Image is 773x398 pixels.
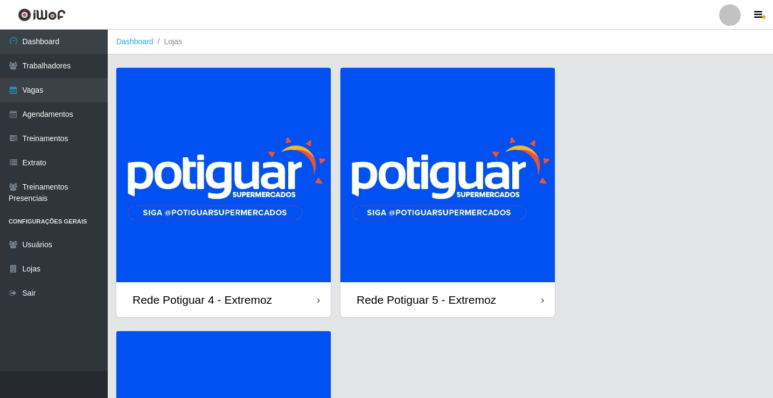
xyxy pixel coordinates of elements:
[340,68,555,282] img: cardImg
[108,30,773,54] nav: breadcrumb
[116,37,154,46] a: Dashboard
[154,36,182,47] li: Lojas
[18,8,66,22] img: CoreUI Logo
[357,293,496,306] div: Rede Potiguar 5 - Extremoz
[133,293,272,306] div: Rede Potiguar 4 - Extremoz
[340,68,555,317] a: Rede Potiguar 5 - Extremoz
[116,68,331,282] img: cardImg
[116,68,331,317] a: Rede Potiguar 4 - Extremoz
